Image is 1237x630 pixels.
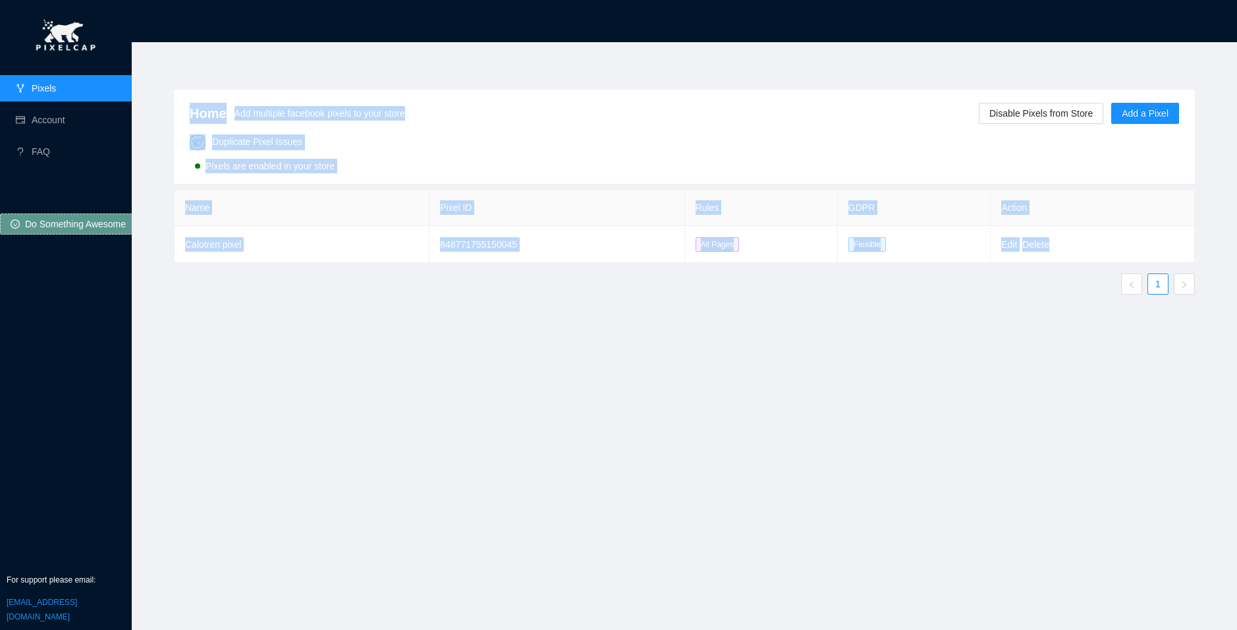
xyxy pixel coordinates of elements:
[1001,239,1017,250] a: Edit
[1148,274,1168,294] a: 1
[1128,281,1136,289] span: left
[1122,106,1168,121] span: Add a Pixel
[190,103,227,124] span: Home
[206,161,335,171] span: Pixels are enabled in your store
[32,115,65,125] a: Account
[1121,273,1142,295] button: left
[1174,273,1195,295] button: right
[685,190,838,226] th: Rules
[234,106,405,121] span: Add multiple facebook pixels to your store
[1147,273,1168,295] li: 1
[7,574,125,587] p: For support please email:
[190,134,206,150] img: Duplicate Pixel Issues
[1180,281,1188,289] span: right
[979,103,1103,124] button: Disable Pixels from Store
[175,190,429,226] th: Name
[1111,103,1179,124] button: Add a Pixel
[32,83,56,94] a: Pixels
[838,226,991,263] td: GDPR
[190,136,302,147] a: Duplicate Pixel Issues
[991,190,1195,226] th: Action
[685,226,838,263] td: Rules
[7,598,77,621] a: [EMAIL_ADDRESS][DOMAIN_NAME]
[1022,239,1049,250] a: Delete
[848,237,886,252] span: Flexible
[1121,273,1142,295] li: Previous Page
[696,237,740,252] span: All Pages
[1174,273,1195,295] li: Next Page
[429,226,684,263] td: Pixel ID
[429,190,684,226] th: Pixel ID
[175,226,429,263] td: Name
[27,13,105,59] img: pixel-cap.png
[11,219,20,230] span: smile
[25,217,126,231] span: Do Something Awesome
[32,146,50,157] a: FAQ
[838,190,991,226] th: GDPR
[989,106,1093,121] span: Disable Pixels from Store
